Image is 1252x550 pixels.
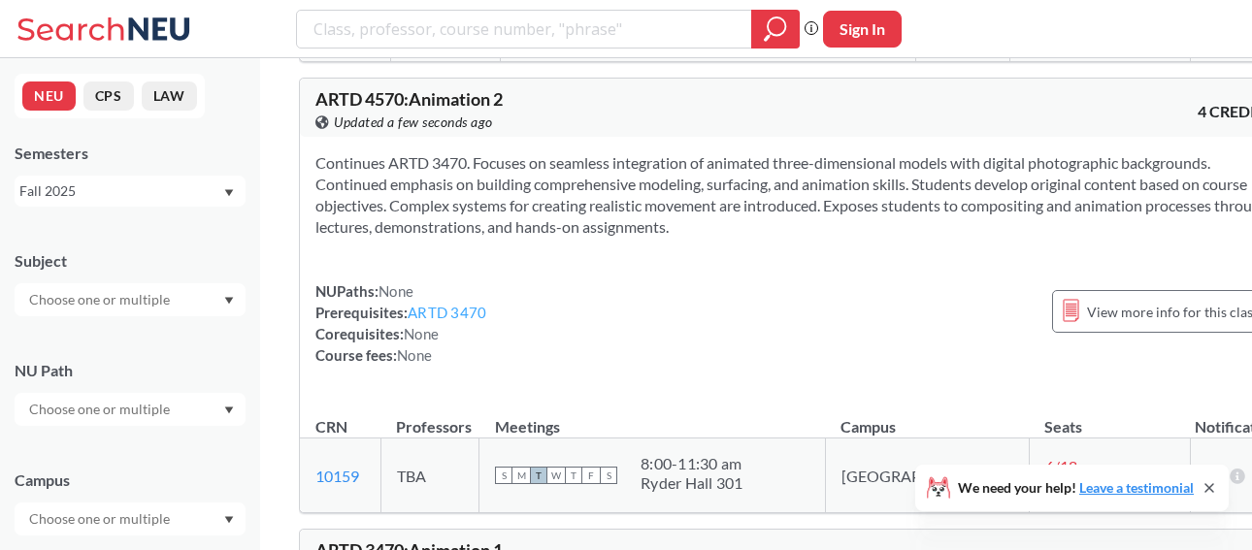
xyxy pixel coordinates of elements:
[600,467,617,484] span: S
[1029,397,1190,438] th: Seats
[224,406,234,414] svg: Dropdown arrow
[397,346,432,364] span: None
[825,397,1029,438] th: Campus
[334,112,493,133] span: Updated a few seconds ago
[512,467,530,484] span: M
[958,481,1194,495] span: We need your help!
[15,469,246,491] div: Campus
[641,473,743,493] div: Ryder Hall 301
[15,143,246,164] div: Semesters
[19,507,182,531] input: Choose one or multiple
[547,467,565,484] span: W
[15,283,246,316] div: Dropdown arrow
[379,282,413,300] span: None
[764,16,787,43] svg: magnifying glass
[224,189,234,197] svg: Dropdown arrow
[823,11,902,48] button: Sign In
[224,297,234,305] svg: Dropdown arrow
[15,393,246,426] div: Dropdown arrow
[530,467,547,484] span: T
[1079,479,1194,496] a: Leave a testimonial
[565,467,582,484] span: T
[495,467,512,484] span: S
[15,360,246,381] div: NU Path
[15,176,246,207] div: Fall 2025Dropdown arrow
[142,81,197,111] button: LAW
[315,88,503,110] span: ARTD 4570 : Animation 2
[15,502,246,535] div: Dropdown arrow
[825,438,1029,513] td: [GEOGRAPHIC_DATA]
[19,180,222,202] div: Fall 2025
[479,397,826,438] th: Meetings
[19,398,182,421] input: Choose one or multiple
[315,280,486,366] div: NUPaths: Prerequisites: Corequisites: Course fees:
[315,416,347,437] div: CRN
[15,250,246,272] div: Subject
[315,467,359,485] a: 10159
[582,467,600,484] span: F
[19,288,182,311] input: Choose one or multiple
[380,438,478,513] td: TBA
[404,325,439,342] span: None
[408,304,486,321] a: ARTD 3470
[751,10,800,49] div: magnifying glass
[224,516,234,524] svg: Dropdown arrow
[380,397,478,438] th: Professors
[641,454,743,473] div: 8:00 - 11:30 am
[1045,457,1077,475] span: 6 / 18
[22,81,76,111] button: NEU
[83,81,134,111] button: CPS
[312,13,738,46] input: Class, professor, course number, "phrase"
